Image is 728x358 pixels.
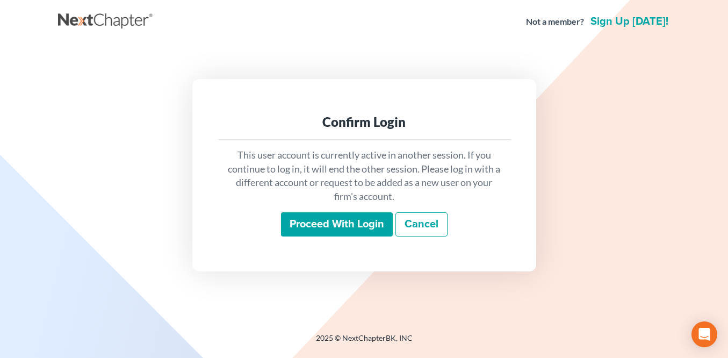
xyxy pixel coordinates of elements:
div: Open Intercom Messenger [691,321,717,347]
p: This user account is currently active in another session. If you continue to log in, it will end ... [227,148,502,204]
strong: Not a member? [526,16,584,28]
div: Confirm Login [227,113,502,131]
a: Cancel [395,212,448,237]
a: Sign up [DATE]! [588,16,671,27]
input: Proceed with login [281,212,393,237]
div: 2025 © NextChapterBK, INC [58,333,671,352]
